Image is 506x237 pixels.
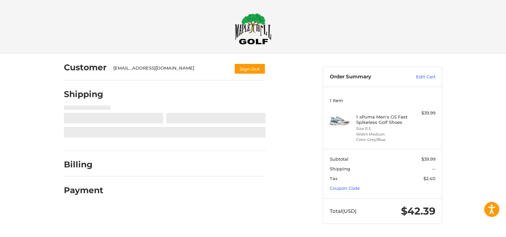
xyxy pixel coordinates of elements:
[64,89,103,99] h2: Shipping
[64,185,103,195] h2: Payment
[330,74,402,80] h3: Order Summary
[330,208,357,214] span: Total (USD)
[64,159,103,170] h2: Billing
[64,62,107,73] h2: Customer
[356,126,407,132] li: Size 11.5
[356,132,407,137] li: Width Medium
[401,205,435,217] span: $42.39
[432,166,435,171] span: --
[113,65,228,74] div: [EMAIL_ADDRESS][DOMAIN_NAME]
[409,110,435,116] div: $39.99
[421,156,435,162] span: $39.99
[356,114,407,125] h4: 1 x Puma Men's GS Fast Spikeless Golf Shoes
[330,166,350,171] span: Shipping
[402,74,435,80] a: Edit Cart
[330,98,435,103] h3: 1 Item
[330,176,337,181] span: Tax
[423,176,435,181] span: $2.40
[235,13,272,45] img: Maple Hill Golf
[330,185,360,191] a: Coupon Code
[234,63,266,74] button: Sign Out
[330,156,348,162] span: Subtotal
[356,137,407,143] li: Color Grey/Blue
